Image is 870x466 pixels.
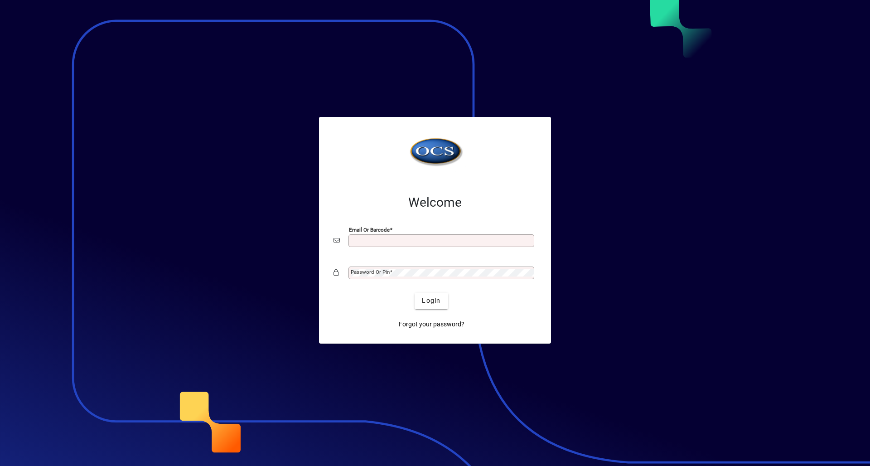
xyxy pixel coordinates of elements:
[399,320,464,329] span: Forgot your password?
[422,296,440,306] span: Login
[333,195,536,210] h2: Welcome
[349,226,390,233] mat-label: Email or Barcode
[395,316,468,333] a: Forgot your password?
[351,269,390,275] mat-label: Password or Pin
[415,293,448,309] button: Login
